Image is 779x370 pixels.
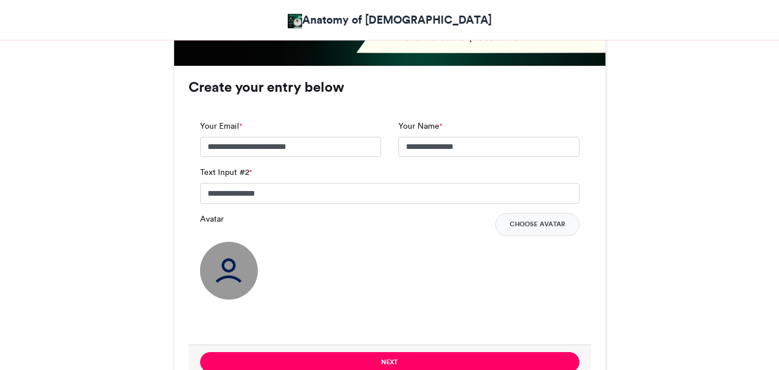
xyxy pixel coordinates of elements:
[398,120,442,132] label: Your Name
[200,213,224,225] label: Avatar
[403,31,619,45] div: Click to add a placeholder.
[288,12,492,28] a: Anatomy of [DEMOGRAPHIC_DATA]
[200,242,258,300] img: user_circle.png
[495,213,579,236] button: Choose Avatar
[200,166,252,178] label: Text Input #2
[200,120,242,132] label: Your Email
[288,14,302,28] img: Umar Hamza
[189,80,591,94] h3: Create your entry below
